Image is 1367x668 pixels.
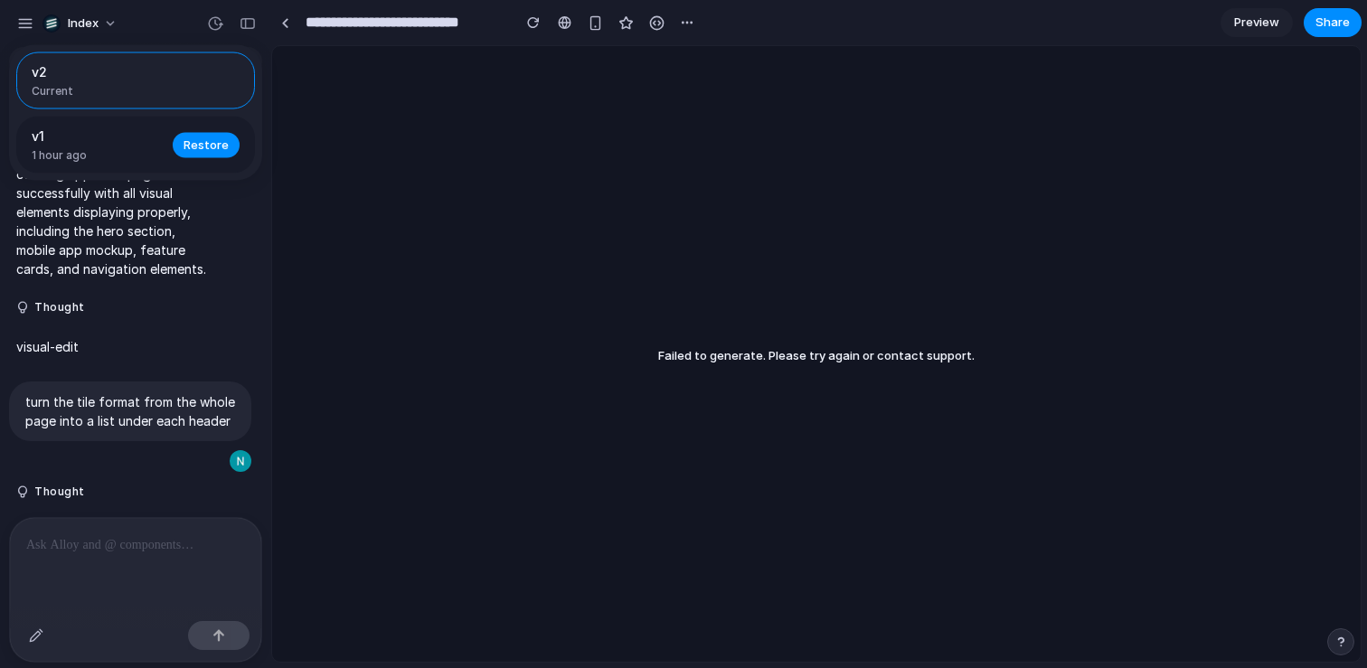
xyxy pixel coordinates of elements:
[16,52,255,109] div: Transforming the page layout by switching from grid tiles to organized vertical lists enhances cl...
[16,117,255,174] div: visual-edit
[173,132,240,157] button: Restore
[184,136,229,154] span: Restore
[32,127,162,146] span: v1
[32,62,229,81] span: v2
[32,147,162,164] span: 1 hour ago
[32,83,229,99] span: Current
